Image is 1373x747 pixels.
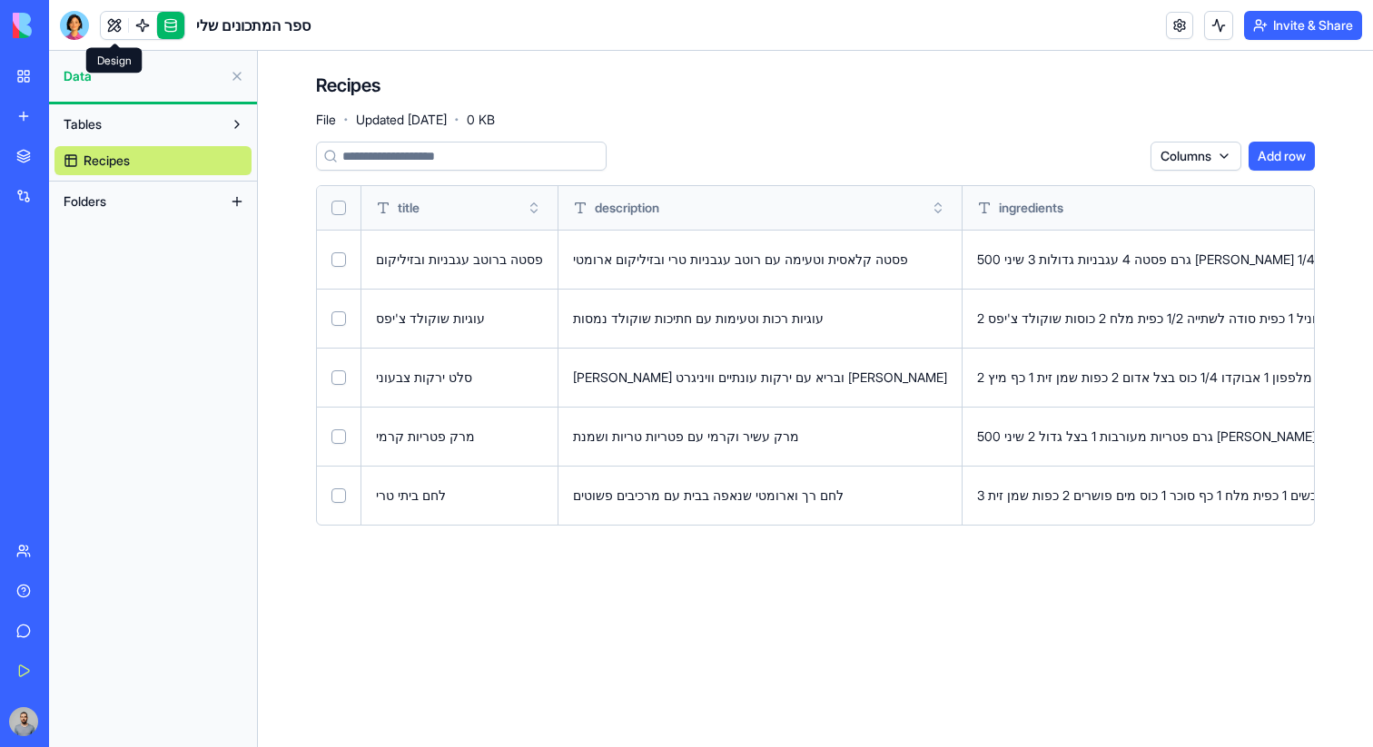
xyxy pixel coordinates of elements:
[573,487,947,505] div: לחם רך וארומטי שנאפה בבית עם מרכיבים פשוטים
[64,115,102,133] span: Tables
[331,488,346,503] button: Select row
[1151,142,1241,171] button: Columns
[376,310,543,328] div: עוגיות שוקולד צ'יפס
[343,105,349,134] span: ·
[595,199,659,217] span: description
[64,192,106,211] span: Folders
[84,152,130,170] span: Recipes
[331,201,346,215] button: Select all
[573,251,947,269] div: פסטה קלאסית וטעימה עם רוטב עגבניות טרי ובזיליקום ארומטי
[1244,11,1362,40] button: Invite & Share
[316,111,336,129] span: File
[376,428,543,446] div: מרק פטריות קרמי
[13,13,125,38] img: logo
[331,252,346,267] button: Select row
[196,15,311,36] span: ספר המתכונים שלי
[316,73,380,98] h4: Recipes
[999,199,1063,217] span: ingredients
[376,369,543,387] div: סלט ירקות צבעוני
[54,187,222,216] button: Folders
[64,67,222,85] span: Data
[376,251,543,269] div: פסטה ברוטב עגבניות ובזיליקום
[573,310,947,328] div: עוגיות רכות וטעימות עם חתיכות שוקולד נמסות
[331,429,346,444] button: Select row
[573,428,947,446] div: מרק עשיר וקרמי עם פטריות טריות ושמנת
[467,111,495,129] span: 0 KB
[929,199,947,217] button: Toggle sort
[331,370,346,385] button: Select row
[454,105,459,134] span: ·
[1249,142,1315,171] button: Add row
[573,369,947,387] div: [PERSON_NAME] ובריא עם ירקות עונתיים וויניגרט [PERSON_NAME]
[376,487,543,505] div: לחם ביתי טרי
[9,707,38,736] img: image_123650291_bsq8ao.jpg
[331,311,346,326] button: Select row
[525,199,543,217] button: Toggle sort
[54,146,252,175] a: Recipes
[86,48,143,74] div: Design
[356,111,447,129] span: Updated [DATE]
[398,199,420,217] span: title
[54,110,222,139] button: Tables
